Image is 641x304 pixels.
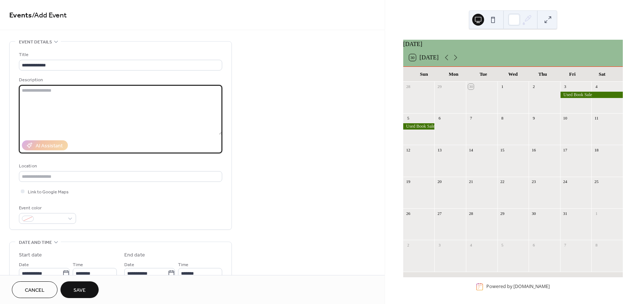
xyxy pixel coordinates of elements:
div: 7 [468,115,474,121]
div: 4 [468,242,474,248]
div: 6 [531,242,536,248]
button: Cancel [12,281,57,298]
div: 11 [594,115,599,121]
div: 16 [531,147,536,153]
span: Link to Google Maps [28,188,69,196]
div: 5 [405,115,411,121]
div: 12 [405,147,411,153]
div: 10 [562,115,568,121]
a: [DOMAIN_NAME] [513,284,550,290]
div: Used Book Sale [560,92,623,98]
div: Thu [528,67,558,82]
div: 2 [531,84,536,89]
div: Event color [19,204,75,212]
div: 24 [562,179,568,184]
div: 8 [594,242,599,248]
div: Location [19,162,221,170]
div: Title [19,51,221,59]
div: 19 [405,179,411,184]
button: Save [60,281,99,298]
div: Tue [469,67,498,82]
div: 20 [437,179,442,184]
div: [DATE] [403,40,623,49]
div: 14 [468,147,474,153]
div: 28 [468,210,474,216]
button: 30[DATE] [407,52,441,63]
span: Date [124,261,134,269]
div: 3 [562,84,568,89]
div: 30 [531,210,536,216]
span: Time [178,261,188,269]
div: 4 [594,84,599,89]
div: 26 [405,210,411,216]
div: 25 [594,179,599,184]
div: 1 [594,210,599,216]
div: 29 [437,84,442,89]
div: 31 [562,210,568,216]
div: 27 [437,210,442,216]
div: 7 [562,242,568,248]
div: 2 [405,242,411,248]
div: 15 [500,147,505,153]
div: 1 [500,84,505,89]
div: 23 [531,179,536,184]
span: Save [73,287,86,294]
div: 30 [468,84,474,89]
div: 22 [500,179,505,184]
div: 13 [437,147,442,153]
div: Start date [19,251,42,259]
div: 17 [562,147,568,153]
div: 8 [500,115,505,121]
span: Cancel [25,287,45,294]
div: Fri [558,67,587,82]
div: Powered by [486,284,550,290]
div: Mon [439,67,469,82]
div: 6 [437,115,442,121]
div: 28 [405,84,411,89]
div: Sat [587,67,617,82]
a: Events [9,8,32,23]
div: 21 [468,179,474,184]
div: 3 [437,242,442,248]
span: / Add Event [32,8,67,23]
span: Time [73,261,83,269]
div: End date [124,251,145,259]
div: 18 [594,147,599,153]
div: Wed [498,67,528,82]
div: Sun [409,67,439,82]
div: 5 [500,242,505,248]
div: 9 [531,115,536,121]
span: Event details [19,38,52,46]
div: 29 [500,210,505,216]
div: Description [19,76,221,84]
span: Date [19,261,29,269]
span: Date and time [19,239,52,246]
div: Used Book Sale [403,123,435,130]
